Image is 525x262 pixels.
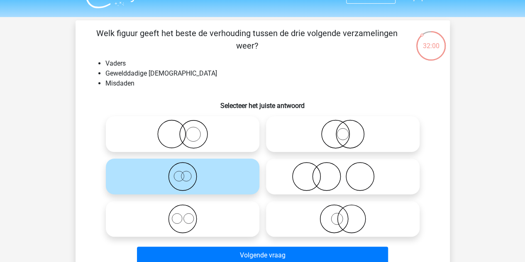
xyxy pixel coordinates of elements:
p: Welk figuur geeft het beste de verhouding tussen de drie volgende verzamelingen weer? [89,27,405,52]
h6: Selecteer het juiste antwoord [89,95,437,110]
li: Vaders [105,59,437,69]
li: Gewelddadige [DEMOGRAPHIC_DATA] [105,69,437,78]
li: Misdaden [105,78,437,88]
div: 32:00 [415,30,447,51]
